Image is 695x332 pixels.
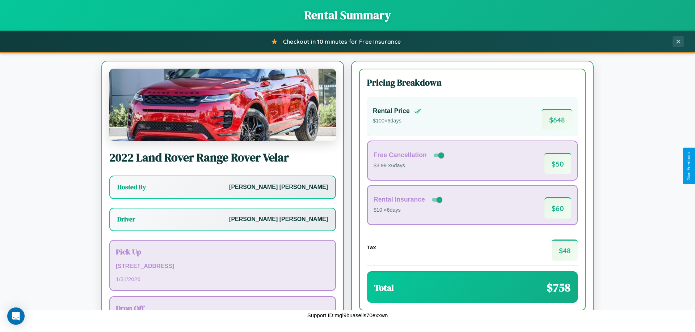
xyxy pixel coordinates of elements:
[117,215,135,224] h3: Driver
[374,282,394,294] h3: Total
[374,206,444,215] p: $10 × 6 days
[686,151,691,181] div: Give Feedback
[116,261,329,272] p: [STREET_ADDRESS]
[7,7,688,23] h1: Rental Summary
[367,244,376,250] h4: Tax
[542,109,572,130] span: $ 648
[116,246,329,257] h3: Pick Up
[109,150,336,165] h2: 2022 Land Rover Range Rover Velar
[109,69,336,141] img: Land Rover Range Rover Velar
[374,196,425,203] h4: Rental Insurance
[229,214,328,225] p: [PERSON_NAME] [PERSON_NAME]
[373,107,410,115] h4: Rental Price
[116,303,329,313] h3: Drop Off
[374,151,427,159] h4: Free Cancellation
[229,182,328,193] p: [PERSON_NAME] [PERSON_NAME]
[307,310,388,320] p: Support ID: mgl9buaseils70exxwn
[374,161,446,171] p: $3.99 × 6 days
[373,116,421,126] p: $ 100 × 6 days
[116,274,329,284] p: 1 / 31 / 2026
[544,197,571,219] span: $ 60
[547,280,570,296] span: $ 758
[544,153,571,174] span: $ 50
[367,77,578,89] h3: Pricing Breakdown
[7,307,25,325] div: Open Intercom Messenger
[283,38,401,45] span: Checkout in 10 minutes for Free Insurance
[552,240,578,261] span: $ 48
[117,183,146,191] h3: Hosted By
